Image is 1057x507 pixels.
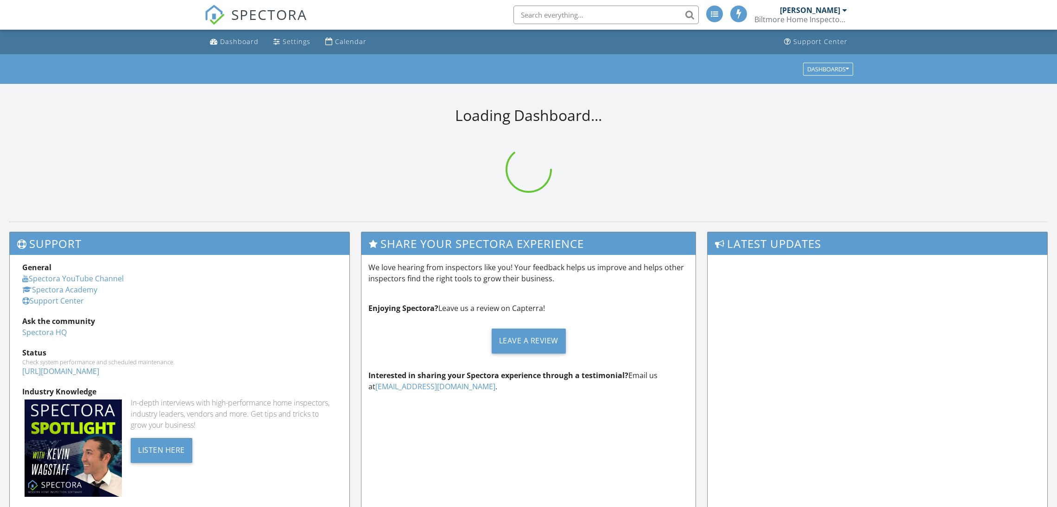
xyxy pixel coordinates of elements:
a: Spectora HQ [22,327,67,337]
div: Ask the community [22,316,337,327]
a: [EMAIL_ADDRESS][DOMAIN_NAME] [375,381,495,392]
a: Listen Here [131,444,192,455]
p: We love hearing from inspectors like you! Your feedback helps us improve and helps other inspecto... [368,262,689,284]
div: Calendar [335,37,367,46]
p: Email us at . [368,370,689,392]
a: Leave a Review [368,321,689,361]
h3: Latest Updates [708,232,1047,255]
div: Biltmore Home Inspectors, LLC [754,15,847,24]
strong: Interested in sharing your Spectora experience through a testimonial? [368,370,628,380]
div: Check system performance and scheduled maintenance. [22,358,337,366]
a: Spectora Academy [22,285,97,295]
div: Industry Knowledge [22,386,337,397]
h3: Share Your Spectora Experience [361,232,696,255]
p: Leave us a review on Capterra! [368,303,689,314]
a: Settings [270,33,314,51]
a: Support Center [22,296,84,306]
strong: General [22,262,51,273]
div: Settings [283,37,310,46]
div: Dashboards [807,66,849,72]
div: Listen Here [131,438,192,463]
div: Status [22,347,337,358]
strong: Enjoying Spectora? [368,303,438,313]
a: SPECTORA [204,13,307,32]
a: Spectora YouTube Channel [22,273,124,284]
input: Search everything... [513,6,699,24]
img: The Best Home Inspection Software - Spectora [204,5,225,25]
div: In-depth interviews with high-performance home inspectors, industry leaders, vendors and more. Ge... [131,397,337,431]
div: [PERSON_NAME] [780,6,840,15]
a: Dashboard [206,33,262,51]
div: Support Center [793,37,848,46]
img: Spectoraspolightmain [25,399,122,497]
a: Calendar [322,33,370,51]
span: SPECTORA [231,5,307,24]
h3: Support [10,232,349,255]
a: [URL][DOMAIN_NAME] [22,366,99,376]
a: Support Center [780,33,851,51]
button: Dashboards [803,63,853,76]
div: Dashboard [220,37,259,46]
div: Leave a Review [492,329,566,354]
